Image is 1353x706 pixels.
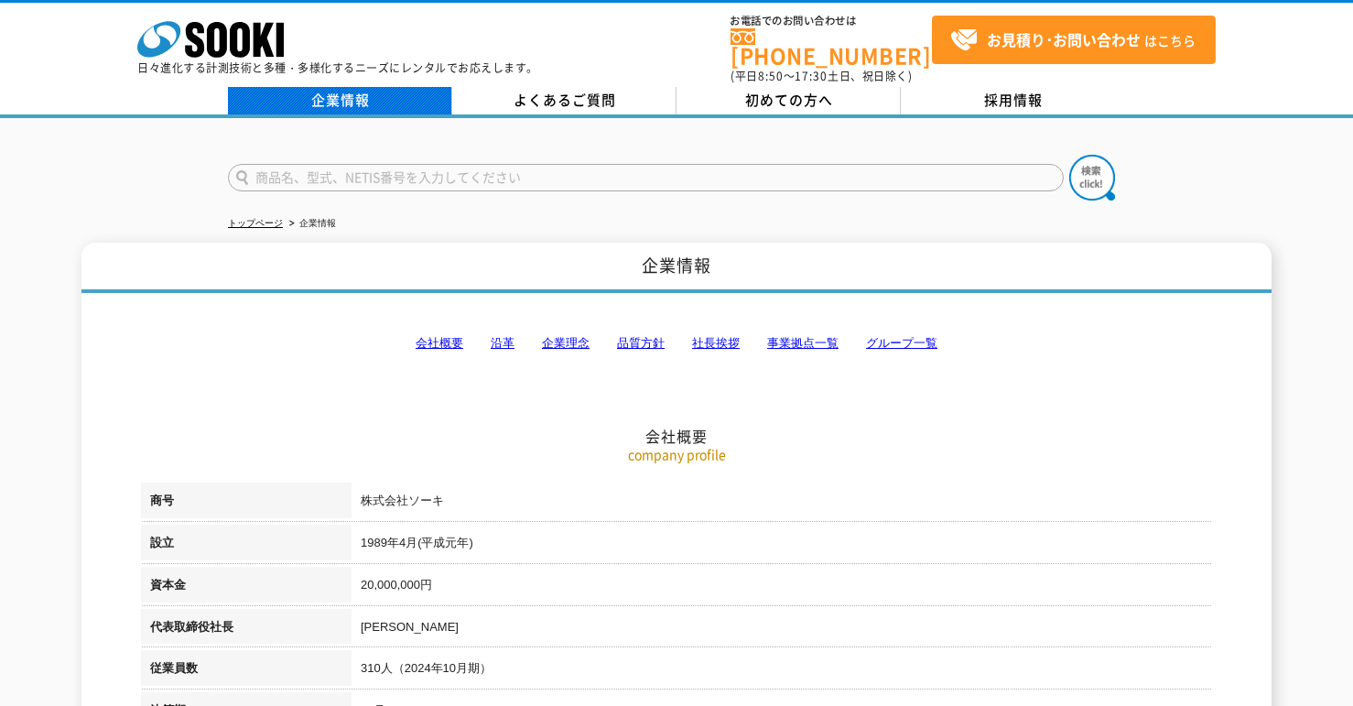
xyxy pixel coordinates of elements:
th: 設立 [141,525,352,567]
a: よくあるご質問 [452,87,676,114]
td: [PERSON_NAME] [352,609,1212,651]
td: 310人（2024年10月期） [352,650,1212,692]
td: 株式会社ソーキ [352,483,1212,525]
td: 1989年4月(平成元年) [352,525,1212,567]
th: 代表取締役社長 [141,609,352,651]
strong: お見積り･お問い合わせ [987,28,1141,50]
span: はこちら [950,27,1196,54]
input: 商品名、型式、NETIS番号を入力してください [228,164,1064,191]
a: 企業理念 [542,336,590,350]
th: 資本金 [141,567,352,609]
span: 初めての方へ [745,90,833,110]
a: [PHONE_NUMBER] [731,28,932,66]
span: お電話でのお問い合わせは [731,16,932,27]
th: 商号 [141,483,352,525]
a: グループ一覧 [866,336,937,350]
a: 企業情報 [228,87,452,114]
a: 会社概要 [416,336,463,350]
img: btn_search.png [1069,155,1115,201]
a: 採用情報 [901,87,1125,114]
p: 日々進化する計測技術と多種・多様化するニーズにレンタルでお応えします。 [137,62,538,73]
p: company profile [141,445,1212,464]
span: (平日 ～ 土日、祝日除く) [731,68,912,84]
span: 8:50 [758,68,784,84]
td: 20,000,000円 [352,567,1212,609]
span: 17:30 [795,68,828,84]
a: 品質方針 [617,336,665,350]
h1: 企業情報 [81,243,1272,293]
a: 沿革 [491,336,514,350]
li: 企業情報 [286,214,336,234]
a: トップページ [228,218,283,228]
a: 初めての方へ [676,87,901,114]
a: 社長挨拶 [692,336,740,350]
a: お見積り･お問い合わせはこちら [932,16,1216,64]
th: 従業員数 [141,650,352,692]
a: 事業拠点一覧 [767,336,839,350]
h2: 会社概要 [141,244,1212,446]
